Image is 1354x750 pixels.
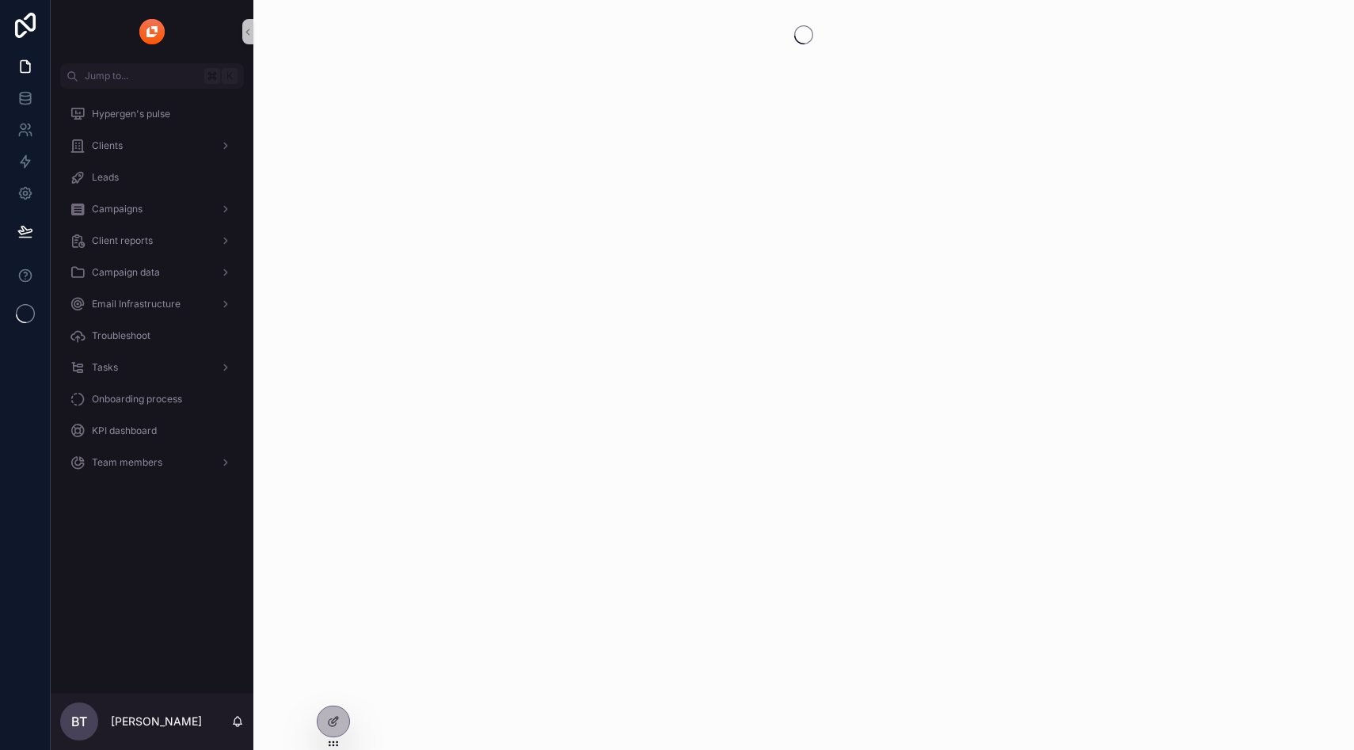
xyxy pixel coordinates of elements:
span: Campaigns [92,203,143,215]
img: App logo [139,19,165,44]
a: Clients [60,131,244,160]
a: Email Infrastructure [60,290,244,318]
span: KPI dashboard [92,424,157,437]
span: Clients [92,139,123,152]
div: scrollable content [51,89,253,497]
a: Team members [60,448,244,477]
a: Troubleshoot [60,322,244,350]
span: Hypergen's pulse [92,108,170,120]
p: [PERSON_NAME] [111,714,202,729]
span: Troubleshoot [92,329,150,342]
span: Onboarding process [92,393,182,405]
span: Team members [92,456,162,469]
a: Tasks [60,353,244,382]
a: Client reports [60,227,244,255]
a: KPI dashboard [60,417,244,445]
span: Jump to... [85,70,198,82]
a: Campaign data [60,258,244,287]
span: Campaign data [92,266,160,279]
span: Leads [92,171,119,184]
span: K [223,70,236,82]
a: Onboarding process [60,385,244,413]
span: Tasks [92,361,118,374]
a: Hypergen's pulse [60,100,244,128]
button: Jump to...K [60,63,244,89]
span: Client reports [92,234,153,247]
span: Email Infrastructure [92,298,181,310]
a: Campaigns [60,195,244,223]
a: Leads [60,163,244,192]
span: BT [71,712,87,731]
